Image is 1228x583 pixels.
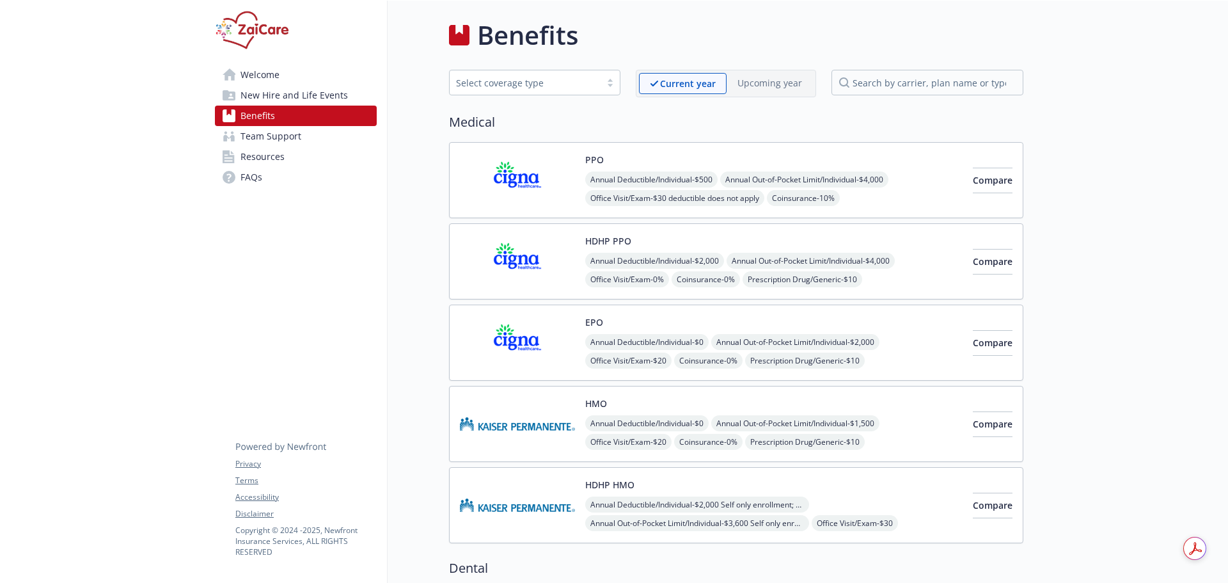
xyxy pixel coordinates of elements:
span: Compare [973,174,1012,186]
span: Office Visit/Exam - $30 [812,515,898,531]
span: Annual Deductible/Individual - $0 [585,334,709,350]
p: Current year [660,77,716,90]
button: Compare [973,330,1012,356]
span: Office Visit/Exam - $30 deductible does not apply [585,190,764,206]
span: Compare [973,499,1012,511]
span: FAQs [240,167,262,188]
img: Kaiser Permanente Insurance Company carrier logo [460,397,575,451]
span: Annual Out-of-Pocket Limit/Individual - $1,500 [711,415,879,431]
span: Annual Deductible/Individual - $2,000 [585,253,724,269]
span: Office Visit/Exam - 0% [585,271,669,287]
a: Team Support [215,126,377,147]
img: Kaiser Permanente Insurance Company carrier logo [460,478,575,532]
p: Upcoming year [737,76,802,90]
span: Coinsurance - 0% [674,434,743,450]
a: FAQs [215,167,377,188]
button: HDHP PPO [585,234,631,248]
img: CIGNA carrier logo [460,153,575,207]
button: Compare [973,249,1012,275]
span: Annual Out-of-Pocket Limit/Individual - $4,000 [727,253,895,269]
span: Office Visit/Exam - $20 [585,353,672,369]
button: HMO [585,397,607,410]
div: Select coverage type [456,76,594,90]
button: PPO [585,153,604,166]
p: Copyright © 2024 - 2025 , Newfront Insurance Services, ALL RIGHTS RESERVED [235,525,376,557]
img: CIGNA carrier logo [460,234,575,289]
a: Welcome [215,65,377,85]
span: Annual Deductible/Individual - $0 [585,415,709,431]
span: Resources [240,147,285,167]
button: Compare [973,493,1012,518]
h2: Dental [449,559,1023,578]
span: Office Visit/Exam - $20 [585,434,672,450]
h1: Benefits [477,16,578,54]
a: Disclaimer [235,508,376,520]
a: Privacy [235,458,376,470]
a: New Hire and Life Events [215,85,377,106]
a: Resources [215,147,377,167]
button: HDHP HMO [585,478,634,491]
button: Compare [973,411,1012,437]
span: Annual Out-of-Pocket Limit/Individual - $3,600 Self only enrollment; $3,600 for any one member wi... [585,515,809,531]
span: Coinsurance - 10% [767,190,840,206]
h2: Medical [449,113,1023,132]
span: Welcome [240,65,279,85]
span: New Hire and Life Events [240,85,348,106]
span: Upcoming year [727,73,813,94]
button: EPO [585,315,603,329]
input: search by carrier, plan name or type [831,70,1023,95]
span: Coinsurance - 0% [672,271,740,287]
span: Annual Out-of-Pocket Limit/Individual - $2,000 [711,334,879,350]
span: Compare [973,255,1012,268]
button: Compare [973,168,1012,193]
span: Compare [973,337,1012,349]
span: Annual Out-of-Pocket Limit/Individual - $4,000 [720,172,888,188]
span: Prescription Drug/Generic - $10 [745,434,865,450]
span: Benefits [240,106,275,126]
span: Team Support [240,126,301,147]
span: Coinsurance - 0% [674,353,743,369]
span: Compare [973,418,1012,430]
span: Prescription Drug/Generic - $10 [743,271,862,287]
span: Prescription Drug/Generic - $10 [745,353,865,369]
a: Accessibility [235,491,376,503]
img: CIGNA carrier logo [460,315,575,370]
span: Annual Deductible/Individual - $500 [585,172,718,188]
a: Benefits [215,106,377,126]
span: Annual Deductible/Individual - $2,000 Self only enrollment; $3,300 for any one member within a Fa... [585,497,809,513]
a: Terms [235,475,376,486]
